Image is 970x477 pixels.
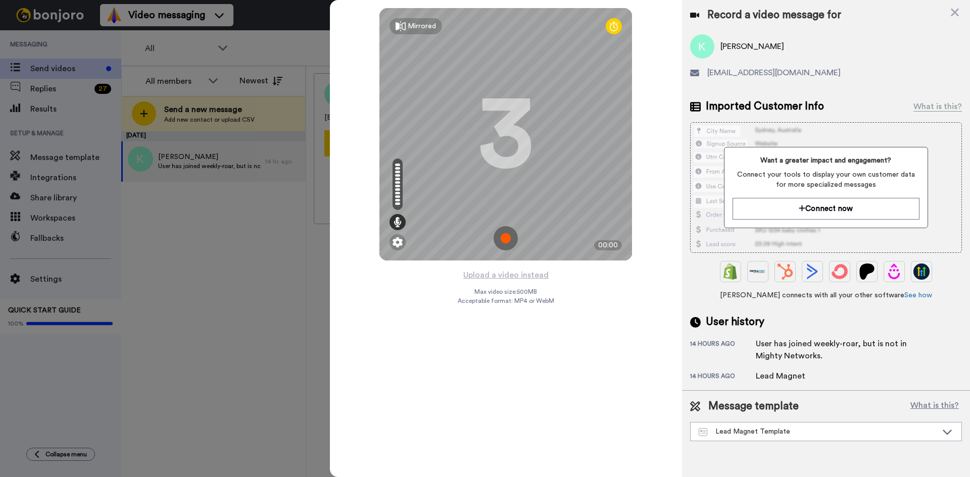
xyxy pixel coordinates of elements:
[750,263,766,280] img: Ontraport
[904,292,932,299] a: See how
[756,338,917,362] div: User has joined weekly-roar, but is not in Mighty Networks.
[832,263,848,280] img: ConvertKit
[458,297,554,305] span: Acceptable format: MP4 or WebM
[494,226,518,250] img: ic_record_start.svg
[699,428,707,436] img: Message-temps.svg
[907,399,962,414] button: What is this?
[690,372,756,382] div: 14 hours ago
[690,290,962,300] span: [PERSON_NAME] connects with all your other software
[733,170,919,190] span: Connect your tools to display your own customer data for more specialized messages
[859,263,875,280] img: Patreon
[478,96,533,172] div: 3
[699,427,937,437] div: Lead Magnet Template
[733,198,919,220] button: Connect now
[913,100,962,113] div: What is this?
[706,99,824,114] span: Imported Customer Info
[690,340,756,362] div: 14 hours ago
[756,370,806,382] div: Lead Magnet
[707,67,841,79] span: [EMAIL_ADDRESS][DOMAIN_NAME]
[460,269,552,282] button: Upload a video instead
[393,237,403,247] img: ic_gear.svg
[594,240,622,250] div: 00:00
[804,263,820,280] img: ActiveCampaign
[708,399,799,414] span: Message template
[913,263,930,280] img: GoHighLevel
[474,288,537,296] span: Max video size: 500 MB
[722,263,739,280] img: Shopify
[706,314,764,330] span: User history
[886,263,902,280] img: Drip
[777,263,793,280] img: Hubspot
[733,155,919,166] span: Want a greater impact and engagement?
